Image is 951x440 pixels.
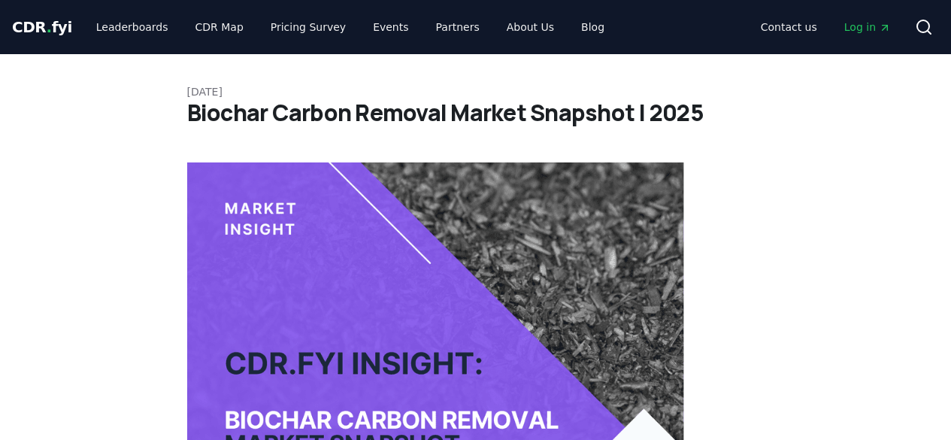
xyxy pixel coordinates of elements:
a: Partners [424,14,492,41]
a: Contact us [749,14,829,41]
nav: Main [749,14,903,41]
a: About Us [495,14,566,41]
a: CDR Map [183,14,256,41]
span: CDR fyi [12,18,72,36]
nav: Main [84,14,616,41]
a: Blog [569,14,616,41]
a: Log in [832,14,903,41]
a: Pricing Survey [259,14,358,41]
h1: Biochar Carbon Removal Market Snapshot | 2025 [187,99,765,126]
span: . [47,18,52,36]
a: Leaderboards [84,14,180,41]
a: CDR.fyi [12,17,72,38]
span: Log in [844,20,891,35]
a: Events [361,14,420,41]
p: [DATE] [187,84,765,99]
